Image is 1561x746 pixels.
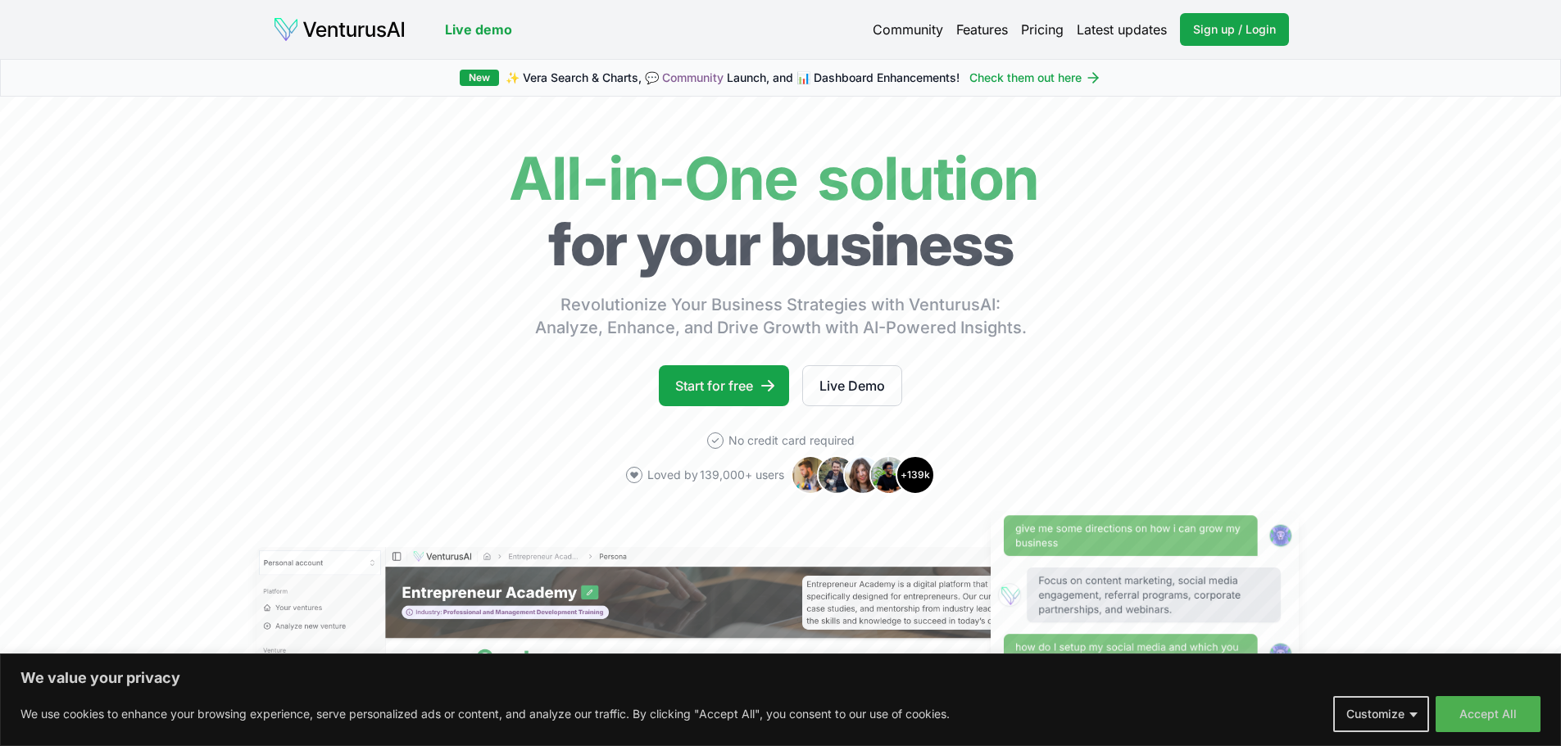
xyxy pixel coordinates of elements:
a: Live Demo [802,365,902,406]
img: Avatar 4 [869,455,909,495]
img: Avatar 1 [791,455,830,495]
img: Avatar 2 [817,455,856,495]
a: Pricing [1021,20,1064,39]
div: New [460,70,499,86]
button: Accept All [1436,696,1541,732]
a: Sign up / Login [1180,13,1289,46]
span: ✨ Vera Search & Charts, 💬 Launch, and 📊 Dashboard Enhancements! [506,70,960,86]
img: Avatar 3 [843,455,883,495]
a: Features [956,20,1008,39]
p: We use cookies to enhance your browsing experience, serve personalized ads or content, and analyz... [20,704,950,724]
a: Live demo [445,20,512,39]
img: logo [273,16,406,43]
a: Latest updates [1077,20,1167,39]
span: Sign up / Login [1193,21,1276,38]
a: Community [873,20,943,39]
p: We value your privacy [20,668,1541,688]
button: Customize [1333,696,1429,732]
a: Check them out here [969,70,1101,86]
a: Community [662,70,724,84]
a: Start for free [659,365,789,406]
